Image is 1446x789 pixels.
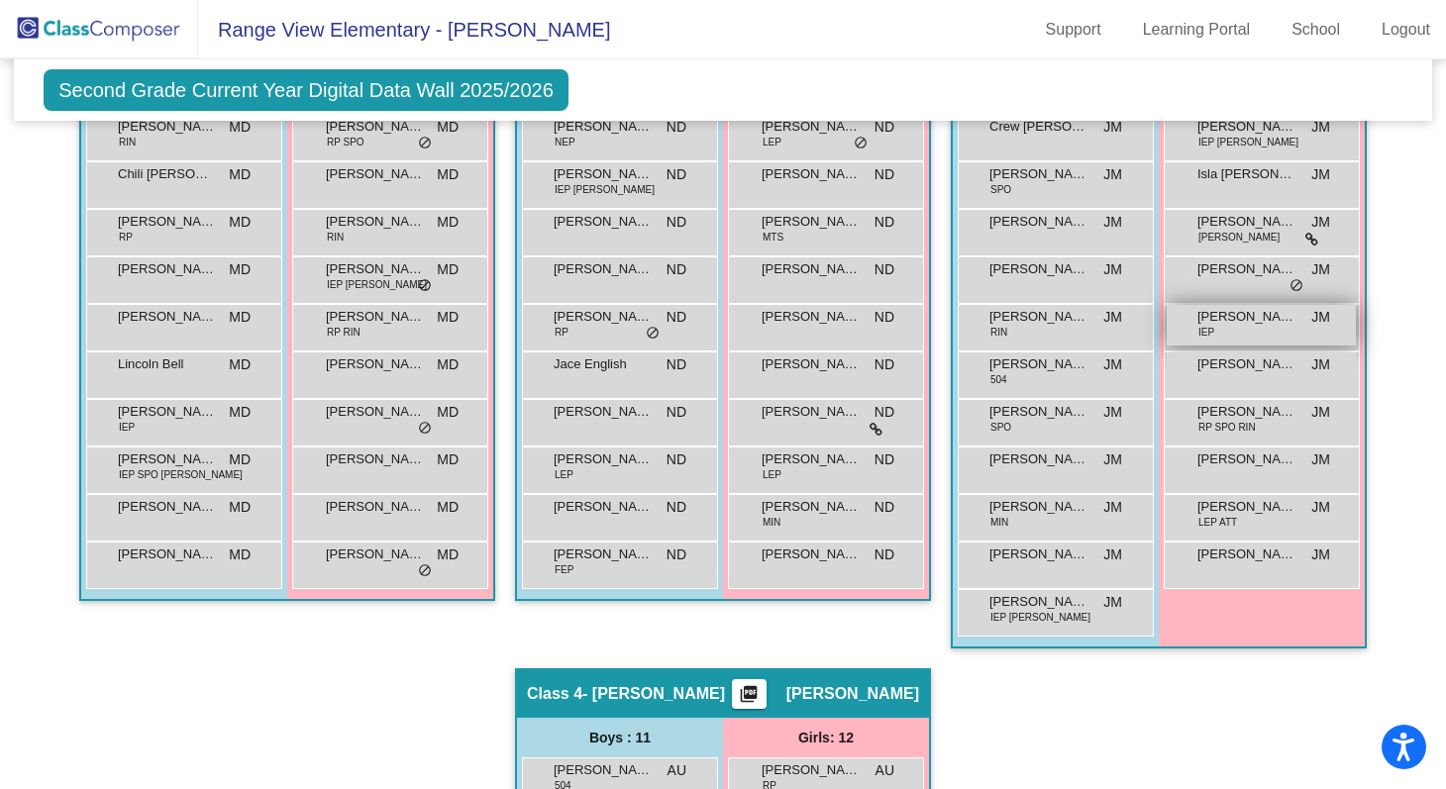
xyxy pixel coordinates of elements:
[326,449,425,469] span: [PERSON_NAME]
[1103,164,1122,185] span: JM
[732,679,767,709] button: Print Students Details
[1103,117,1122,138] span: JM
[763,135,781,149] span: LEP
[667,259,686,280] span: ND
[763,467,781,482] span: LEP
[554,164,653,184] span: [PERSON_NAME]
[1311,544,1330,565] span: JM
[554,402,653,422] span: [PERSON_NAME]
[555,182,655,197] span: IEP [PERSON_NAME]
[118,354,217,374] span: Lincoln Bell
[667,449,686,470] span: ND
[723,718,929,757] div: Girls: 12
[1311,449,1330,470] span: JM
[118,544,217,564] span: [PERSON_NAME]
[418,421,432,437] span: do_not_disturb_alt
[554,497,653,517] span: [PERSON_NAME]
[118,497,217,517] span: [PERSON_NAME]
[418,563,432,579] span: do_not_disturb_alt
[875,307,894,328] span: ND
[1311,164,1330,185] span: JM
[437,449,459,470] span: MD
[1197,164,1296,184] span: Isla [PERSON_NAME]
[119,135,136,149] span: RIN
[668,760,686,781] span: AU
[990,420,1011,435] span: SPO
[762,212,861,232] span: [PERSON_NAME]
[554,760,653,780] span: [PERSON_NAME]
[667,164,686,185] span: ND
[229,354,251,375] span: MD
[1103,497,1122,518] span: JM
[1198,135,1298,149] span: IEP [PERSON_NAME]
[555,562,573,577] span: FEP
[527,684,582,704] span: Class 4
[990,182,1011,197] span: SPO
[1311,259,1330,280] span: JM
[1311,212,1330,233] span: JM
[554,307,653,327] span: [PERSON_NAME]
[667,212,686,233] span: ND
[990,610,1090,625] span: IEP [PERSON_NAME]
[437,497,459,518] span: MD
[1311,402,1330,423] span: JM
[1197,402,1296,422] span: [PERSON_NAME]
[118,259,217,279] span: [PERSON_NAME]
[326,212,425,232] span: [PERSON_NAME]
[229,449,251,470] span: MD
[437,307,459,328] span: MD
[554,449,653,469] span: [PERSON_NAME]
[875,449,894,470] span: ND
[229,259,251,280] span: MD
[229,117,251,138] span: MD
[1103,212,1122,233] span: JM
[989,354,1088,374] span: [PERSON_NAME] [PERSON_NAME]
[990,372,1007,387] span: 504
[1197,259,1296,279] span: [PERSON_NAME]
[1311,497,1330,518] span: JM
[1198,420,1256,435] span: RP SPO RIN
[437,402,459,423] span: MD
[762,760,861,780] span: [PERSON_NAME]
[989,544,1088,564] span: [PERSON_NAME]
[118,212,217,232] span: [PERSON_NAME]
[326,307,425,327] span: [PERSON_NAME]
[437,212,459,233] span: MD
[667,307,686,328] span: ND
[437,354,459,375] span: MD
[1197,544,1296,564] span: [PERSON_NAME]
[198,14,610,46] span: Range View Elementary - [PERSON_NAME]
[555,467,573,482] span: LEP
[437,117,459,138] span: MD
[667,544,686,565] span: ND
[327,277,427,292] span: IEP [PERSON_NAME]
[326,402,425,422] span: [PERSON_NAME]
[1197,212,1296,232] span: [PERSON_NAME]
[229,212,251,233] span: MD
[1127,14,1267,46] a: Learning Portal
[1103,592,1122,613] span: JM
[1197,354,1296,374] span: [PERSON_NAME]
[1198,325,1214,340] span: IEP
[875,402,894,423] span: ND
[555,135,575,149] span: NEP
[1103,544,1122,565] span: JM
[327,325,361,340] span: RP RIN
[989,307,1088,327] span: [PERSON_NAME]
[554,212,653,232] span: [PERSON_NAME]
[326,354,425,374] span: [PERSON_NAME]
[667,497,686,518] span: ND
[326,259,425,279] span: [PERSON_NAME]
[763,515,780,530] span: MIN
[437,164,459,185] span: MD
[118,307,217,327] span: [PERSON_NAME]
[762,544,861,564] span: [PERSON_NAME]
[229,544,251,565] span: MD
[118,117,217,137] span: [PERSON_NAME]
[327,230,344,245] span: RIN
[437,544,459,565] span: MD
[1103,402,1122,423] span: JM
[1311,117,1330,138] span: JM
[327,135,364,149] span: RP SPO
[1197,307,1296,327] span: [PERSON_NAME]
